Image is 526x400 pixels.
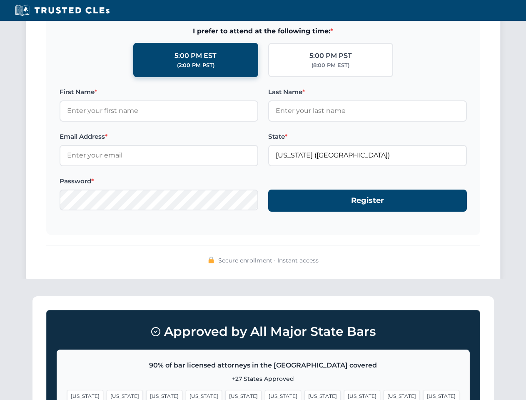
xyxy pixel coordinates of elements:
[60,145,258,166] input: Enter your email
[12,4,112,17] img: Trusted CLEs
[177,61,214,70] div: (2:00 PM PST)
[67,360,459,371] p: 90% of bar licensed attorneys in the [GEOGRAPHIC_DATA] covered
[268,100,467,121] input: Enter your last name
[175,50,217,61] div: 5:00 PM EST
[309,50,352,61] div: 5:00 PM PST
[60,176,258,186] label: Password
[268,132,467,142] label: State
[60,132,258,142] label: Email Address
[60,100,258,121] input: Enter your first name
[208,257,214,263] img: 🔒
[268,145,467,166] input: Florida (FL)
[57,320,470,343] h3: Approved by All Major State Bars
[268,190,467,212] button: Register
[60,87,258,97] label: First Name
[268,87,467,97] label: Last Name
[60,26,467,37] span: I prefer to attend at the following time:
[218,256,319,265] span: Secure enrollment • Instant access
[67,374,459,383] p: +27 States Approved
[312,61,349,70] div: (8:00 PM EST)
